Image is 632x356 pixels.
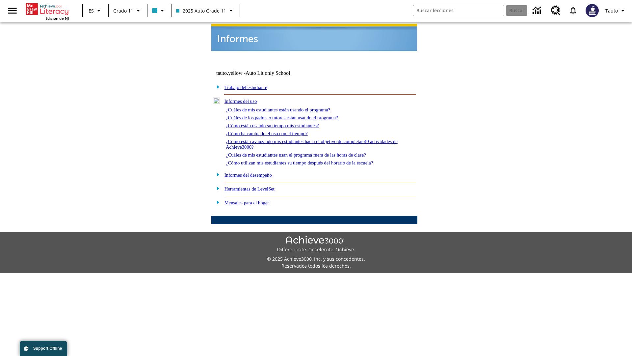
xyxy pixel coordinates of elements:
[3,1,22,20] button: Abrir el menú lateral
[213,171,220,177] img: plus.gif
[224,85,267,90] a: Trabajo del estudiante
[213,98,220,104] img: minus.gif
[226,139,398,150] a: ¿Cómo están avanzando mis estudiantes hacia el objetivo de completar 40 actividades de Achieve3000?
[565,2,582,19] a: Notificaciones
[45,16,69,21] span: Edición de NJ
[529,2,547,20] a: Centro de información
[173,5,238,16] button: Clase: 2025 Auto Grade 11, Selecciona una clase
[224,200,269,205] a: Mensajes para el hogar
[224,99,257,104] a: Informes del uso
[111,5,145,16] button: Grado: Grado 11, Elige un grado
[277,236,355,253] img: Achieve3000 Differentiate Accelerate Achieve
[605,7,618,14] span: Tauto
[226,131,308,136] a: ¿Cómo ha cambiado el uso con el tiempo?
[226,123,319,128] a: ¿Cómo están usando su tiempo mis estudiantes?
[113,7,133,14] span: Grado 11
[413,5,504,16] input: Buscar campo
[211,24,417,51] img: header
[586,4,599,17] img: Avatar
[216,70,337,76] td: tauto.yellow -
[20,341,67,356] button: Support Offline
[224,172,272,178] a: Informes del desempeño
[213,199,220,205] img: plus.gif
[176,7,226,14] span: 2025 Auto Grade 11
[33,346,62,351] span: Support Offline
[582,2,603,19] button: Escoja un nuevo avatar
[26,2,69,21] div: Portada
[246,70,290,76] nobr: Auto Lit only School
[226,160,373,165] a: ¿Cómo utilizan mis estudiantes su tiempo después del horario de la escuela?
[603,5,629,16] button: Perfil/Configuración
[149,5,169,16] button: El color de la clase es azul claro. Cambiar el color de la clase.
[226,152,366,158] a: ¿Cuáles de mis estudiantes usan el programa fuera de las horas de clase?
[213,185,220,191] img: plus.gif
[213,84,220,90] img: plus.gif
[89,7,94,14] span: ES
[547,2,565,19] a: Centro de recursos, Se abrirá en una pestaña nueva.
[226,107,330,112] a: ¿Cuáles de mis estudiantes están usando el programa?
[224,186,275,192] a: Herramientas de LevelSet
[85,5,106,16] button: Lenguaje: ES, Selecciona un idioma
[226,115,338,120] a: ¿Cuáles de los padres o tutores están usando el programa?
